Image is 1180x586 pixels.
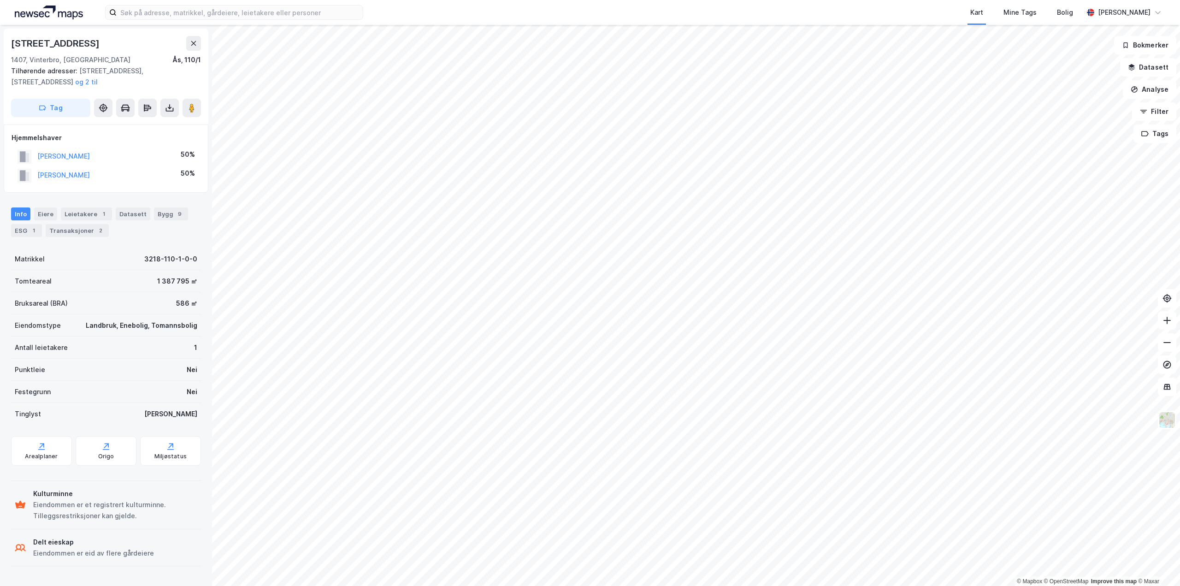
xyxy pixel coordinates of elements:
[116,207,150,220] div: Datasett
[15,6,83,19] img: logo.a4113a55bc3d86da70a041830d287a7e.svg
[1017,578,1042,585] a: Mapbox
[11,36,101,51] div: [STREET_ADDRESS]
[11,65,194,88] div: [STREET_ADDRESS], [STREET_ADDRESS]
[1123,80,1176,99] button: Analyse
[15,386,51,397] div: Festegrunn
[86,320,197,331] div: Landbruk, Enebolig, Tomannsbolig
[1044,578,1089,585] a: OpenStreetMap
[1057,7,1073,18] div: Bolig
[1003,7,1037,18] div: Mine Tags
[1098,7,1150,18] div: [PERSON_NAME]
[46,224,109,237] div: Transaksjoner
[34,207,57,220] div: Eiere
[12,132,201,143] div: Hjemmelshaver
[29,226,38,235] div: 1
[1132,102,1176,121] button: Filter
[33,499,197,521] div: Eiendommen er et registrert kulturminne. Tilleggsrestriksjoner kan gjelde.
[33,548,154,559] div: Eiendommen er eid av flere gårdeiere
[1134,542,1180,586] iframe: Chat Widget
[187,364,197,375] div: Nei
[15,408,41,420] div: Tinglyst
[172,54,201,65] div: Ås, 110/1
[117,6,363,19] input: Søk på adresse, matrikkel, gårdeiere, leietakere eller personer
[154,207,188,220] div: Bygg
[15,364,45,375] div: Punktleie
[61,207,112,220] div: Leietakere
[15,276,52,287] div: Tomteareal
[176,298,197,309] div: 586 ㎡
[1158,411,1176,429] img: Z
[1133,124,1176,143] button: Tags
[970,7,983,18] div: Kart
[1120,58,1176,77] button: Datasett
[98,453,114,460] div: Origo
[1114,36,1176,54] button: Bokmerker
[11,67,79,75] span: Tilhørende adresser:
[11,207,30,220] div: Info
[11,99,90,117] button: Tag
[96,226,105,235] div: 2
[11,54,130,65] div: 1407, Vinterbro, [GEOGRAPHIC_DATA]
[157,276,197,287] div: 1 387 795 ㎡
[15,298,68,309] div: Bruksareal (BRA)
[99,209,108,219] div: 1
[187,386,197,397] div: Nei
[181,149,195,160] div: 50%
[15,254,45,265] div: Matrikkel
[144,408,197,420] div: [PERSON_NAME]
[1134,542,1180,586] div: Kontrollprogram for chat
[15,320,61,331] div: Eiendomstype
[1091,578,1137,585] a: Improve this map
[144,254,197,265] div: 3218-110-1-0-0
[175,209,184,219] div: 9
[194,342,197,353] div: 1
[11,224,42,237] div: ESG
[33,537,154,548] div: Delt eieskap
[154,453,187,460] div: Miljøstatus
[181,168,195,179] div: 50%
[15,342,68,353] div: Antall leietakere
[25,453,58,460] div: Arealplaner
[33,488,197,499] div: Kulturminne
